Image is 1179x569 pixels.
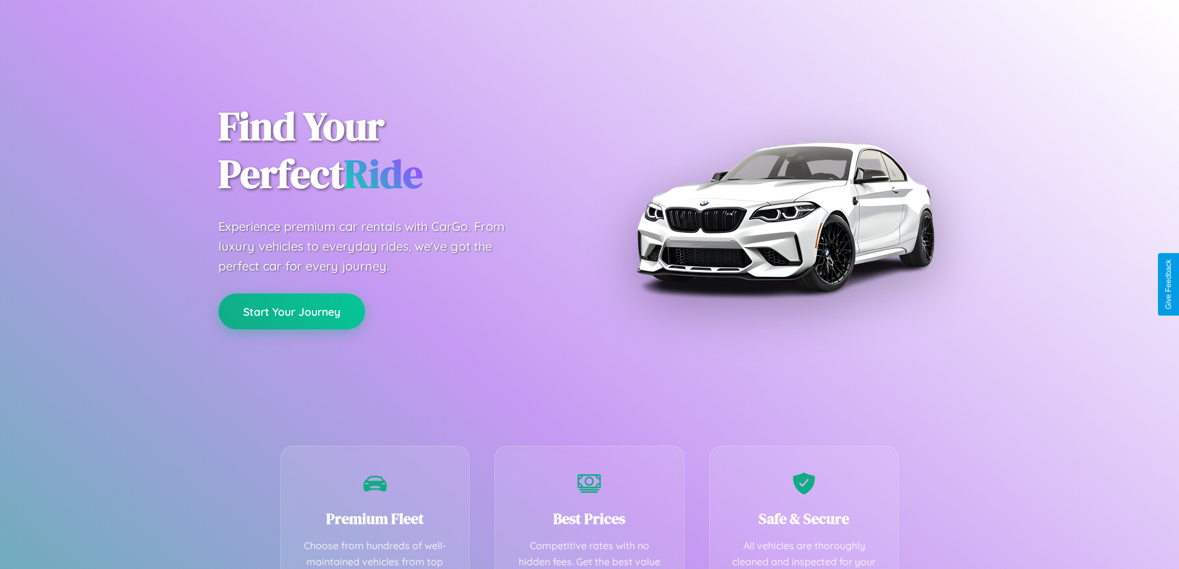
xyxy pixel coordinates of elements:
h3: Premium Fleet [300,508,451,529]
h3: Best Prices [514,508,665,529]
h1: Find Your Perfect [218,103,571,198]
img: Premium BMW car rental vehicle [630,62,939,371]
span: Ride [344,147,423,201]
button: Start Your Journey [218,293,365,329]
p: Experience premium car rentals with CarGo. From luxury vehicles to everyday rides, we've got the ... [218,217,528,276]
div: Give Feedback [1164,259,1173,310]
h3: Safe & Secure [728,508,880,529]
